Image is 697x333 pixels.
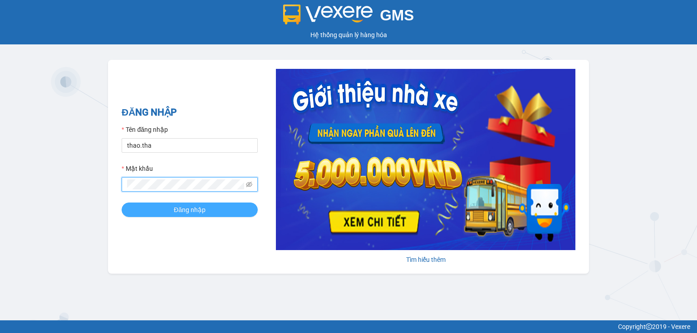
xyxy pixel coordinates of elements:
input: Tên đăng nhập [122,138,258,153]
div: Tìm hiểu thêm [276,255,575,265]
span: Đăng nhập [174,205,206,215]
input: Mật khẩu [127,179,244,189]
label: Tên đăng nhập [122,125,168,135]
span: copyright [646,323,652,330]
div: Hệ thống quản lý hàng hóa [2,30,695,40]
img: banner-0 [276,69,575,250]
label: Mật khẩu [122,164,153,174]
div: Copyright 2019 - Vexere [7,322,690,332]
h2: ĐĂNG NHẬP [122,105,258,120]
span: GMS [380,7,414,24]
img: logo 2 [283,5,373,24]
span: eye-invisible [246,181,252,188]
a: GMS [283,14,414,21]
button: Đăng nhập [122,203,258,217]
